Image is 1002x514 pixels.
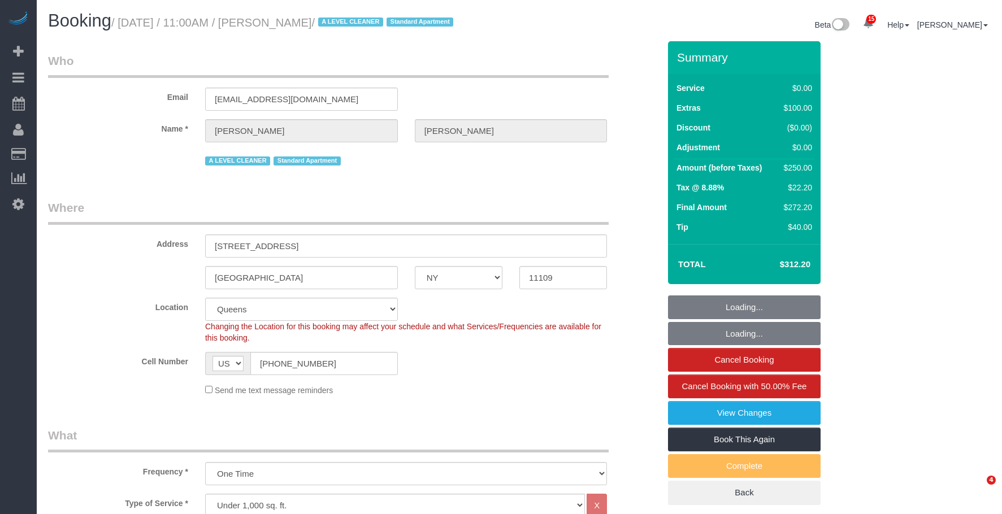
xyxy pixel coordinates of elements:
[519,266,607,289] input: Zip Code
[779,182,812,193] div: $22.20
[40,88,197,103] label: Email
[205,266,398,289] input: City
[917,20,988,29] a: [PERSON_NAME]
[678,259,706,269] strong: Total
[48,427,609,452] legend: What
[318,18,383,27] span: A LEVEL CLEANER
[668,374,821,398] a: Cancel Booking with 50.00% Fee
[668,428,821,451] a: Book This Again
[815,20,850,29] a: Beta
[215,386,333,395] span: Send me text message reminders
[40,234,197,250] label: Address
[779,202,812,213] div: $272.20
[964,476,991,503] iframe: Intercom live chat
[7,11,29,27] img: Automaid Logo
[779,221,812,233] div: $40.00
[779,142,812,153] div: $0.00
[48,53,609,78] legend: Who
[111,16,457,29] small: / [DATE] / 11:00AM / [PERSON_NAME]
[676,182,724,193] label: Tax @ 8.88%
[677,51,815,64] h3: Summary
[676,202,727,213] label: Final Amount
[205,156,270,165] span: A LEVEL CLEANER
[274,156,341,165] span: Standard Apartment
[40,462,197,477] label: Frequency *
[676,102,701,114] label: Extras
[887,20,909,29] a: Help
[311,16,457,29] span: /
[779,82,812,94] div: $0.00
[40,119,197,134] label: Name *
[676,162,762,173] label: Amount (before Taxes)
[40,352,197,367] label: Cell Number
[205,322,601,342] span: Changing the Location for this booking may affect your schedule and what Services/Frequencies are...
[866,15,876,24] span: 15
[250,352,398,375] input: Cell Number
[676,221,688,233] label: Tip
[48,11,111,31] span: Booking
[746,260,810,269] h4: $312.20
[205,88,398,111] input: Email
[779,122,812,133] div: ($0.00)
[668,401,821,425] a: View Changes
[205,119,398,142] input: First Name
[676,122,710,133] label: Discount
[40,298,197,313] label: Location
[676,142,720,153] label: Adjustment
[676,82,705,94] label: Service
[987,476,996,485] span: 4
[831,18,849,33] img: New interface
[387,18,454,27] span: Standard Apartment
[779,162,812,173] div: $250.00
[779,102,812,114] div: $100.00
[857,11,879,36] a: 15
[48,199,609,225] legend: Where
[682,381,807,391] span: Cancel Booking with 50.00% Fee
[668,481,821,504] a: Back
[40,494,197,509] label: Type of Service *
[415,119,608,142] input: Last Name
[668,348,821,372] a: Cancel Booking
